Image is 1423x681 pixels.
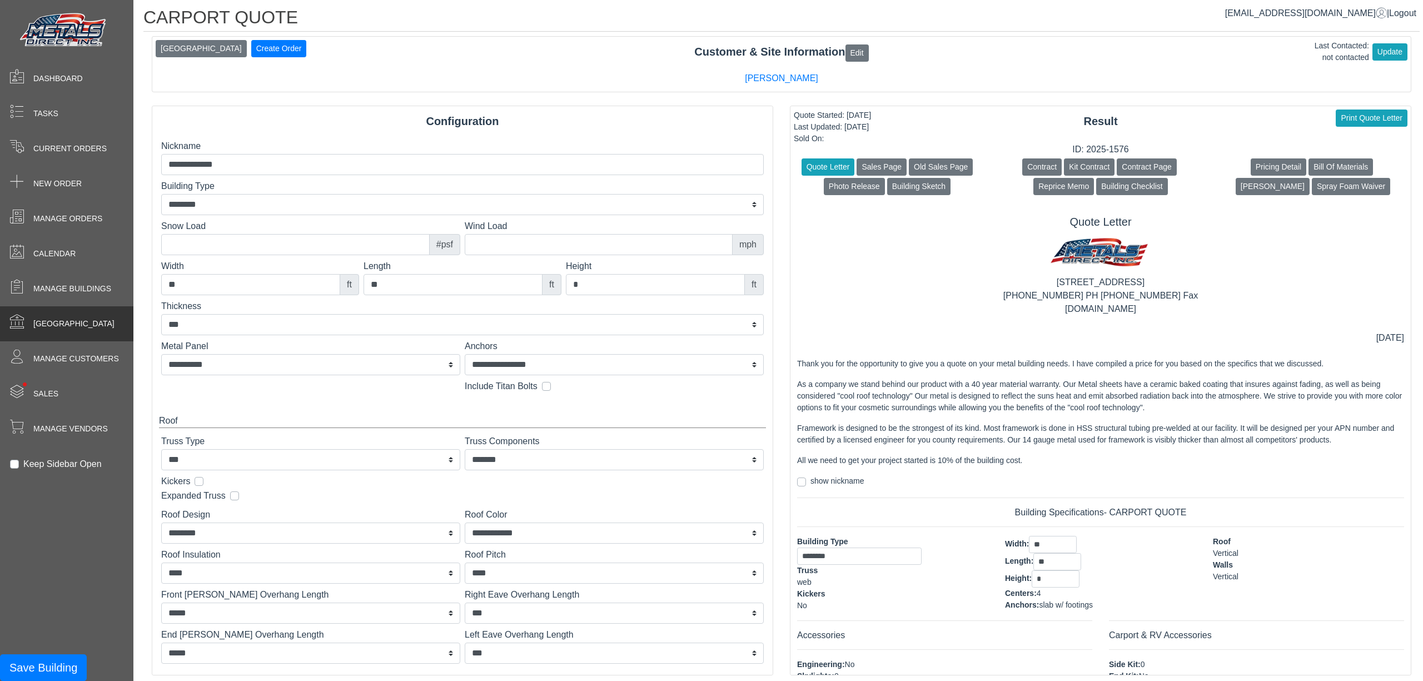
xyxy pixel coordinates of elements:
button: Create Order [251,40,307,57]
span: Skylights: [797,672,834,680]
div: Roof [1213,536,1404,548]
div: mph [732,234,764,255]
div: Quote Started: [DATE] [794,110,871,121]
img: Metals Direct Inc Logo [17,10,111,51]
label: Expanded Truss [161,489,226,503]
div: Walls [1213,559,1404,571]
label: Height [566,260,764,273]
span: • [11,366,39,402]
span: Engineering: [797,660,845,669]
div: | [1225,7,1416,20]
div: Sold On: [794,133,871,145]
label: Truss Components [465,435,764,448]
label: Thickness [161,300,764,313]
label: Wind Load [465,220,764,233]
span: Manage Buildings [33,283,111,295]
span: No [1139,672,1149,680]
div: [STREET_ADDRESS] [PHONE_NUMBER] PH [PHONE_NUMBER] Fax [DOMAIN_NAME] [797,276,1404,316]
label: Roof Insulation [161,548,460,561]
div: #psf [429,234,460,255]
span: New Order [33,178,82,190]
button: Kit Contract [1064,158,1114,176]
span: Manage Orders [33,213,102,225]
span: Width: [1005,539,1029,548]
span: [GEOGRAPHIC_DATA] [33,318,115,330]
span: Dashboard [33,73,83,84]
div: [DATE] [1376,331,1404,345]
button: Building Sketch [887,178,951,195]
label: Length [364,260,561,273]
button: Bill Of Materials [1308,158,1373,176]
span: Manage Customers [33,353,119,365]
span: slab w/ footings [1039,600,1093,609]
div: Last Contacted: not contacted [1315,40,1369,63]
div: Kickers [797,588,988,600]
label: Keep Sidebar Open [23,458,102,471]
div: ID: 2025-1576 [790,143,1411,156]
div: Vertical [1213,548,1404,559]
span: End Kit: [1109,672,1139,680]
div: Configuration [152,113,773,130]
label: Snow Load [161,220,460,233]
div: ft [744,274,764,295]
button: Spray Foam Waiver [1312,178,1390,195]
label: Left Eave Overhang Length [465,628,764,642]
p: As a company we stand behind our product with a 40 year material warranty. Our Metal sheets have ... [797,379,1404,414]
label: Roof Design [161,508,460,521]
p: Framework is designed to be the strongest of its kind. Most framework is done in HSS structural t... [797,422,1404,446]
div: Roof [159,414,766,428]
span: Current Orders [33,143,107,155]
label: Roof Pitch [465,548,764,561]
span: Side Kit: [1109,660,1141,669]
span: No [845,660,855,669]
div: web [797,576,988,588]
button: Print Quote Letter [1336,110,1407,127]
span: - CARPORT QUOTE [1104,508,1187,517]
div: Vertical [1213,571,1404,583]
button: Reprice Memo [1033,178,1094,195]
button: [PERSON_NAME] [1236,178,1310,195]
button: Contract Page [1117,158,1177,176]
h6: Building Specifications [797,507,1404,518]
img: MD logo [1046,233,1155,276]
label: Building Type [161,180,764,193]
label: Right Eave Overhang Length [465,588,764,602]
label: End [PERSON_NAME] Overhang Length [161,628,460,642]
label: show nickname [810,475,864,487]
label: Anchors [465,340,764,353]
label: Front [PERSON_NAME] Overhang Length [161,588,460,602]
label: Metal Panel [161,340,460,353]
label: Truss Type [161,435,460,448]
div: Building Type [797,536,988,548]
div: ft [542,274,561,295]
button: Pricing Detail [1251,158,1306,176]
span: 0 [834,672,839,680]
h6: Accessories [797,630,1092,640]
button: Photo Release [824,178,885,195]
button: Building Checklist [1096,178,1168,195]
button: [GEOGRAPHIC_DATA] [156,40,247,57]
button: Old Sales Page [909,158,973,176]
span: Length: [1005,556,1033,565]
label: Width [161,260,359,273]
a: [PERSON_NAME] [745,73,818,83]
span: Sales [33,388,58,400]
p: Thank you for the opportunity to give you a quote on your metal building needs. I have compiled a... [797,358,1404,370]
span: Anchors: [1005,600,1039,609]
button: Update [1372,43,1407,61]
div: Truss [797,565,988,576]
span: Logout [1389,8,1416,18]
button: Edit [845,44,869,62]
div: Last Updated: [DATE] [794,121,871,133]
div: Result [790,113,1411,130]
div: ft [340,274,359,295]
span: Calendar [33,248,76,260]
p: All we need to get your project started is 10% of the building cost. [797,455,1404,466]
span: 0 [1141,660,1145,669]
div: No [797,600,988,612]
span: Centers: [1005,589,1037,598]
h5: Quote Letter [797,215,1404,228]
a: [EMAIL_ADDRESS][DOMAIN_NAME] [1225,8,1387,18]
button: Sales Page [857,158,907,176]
